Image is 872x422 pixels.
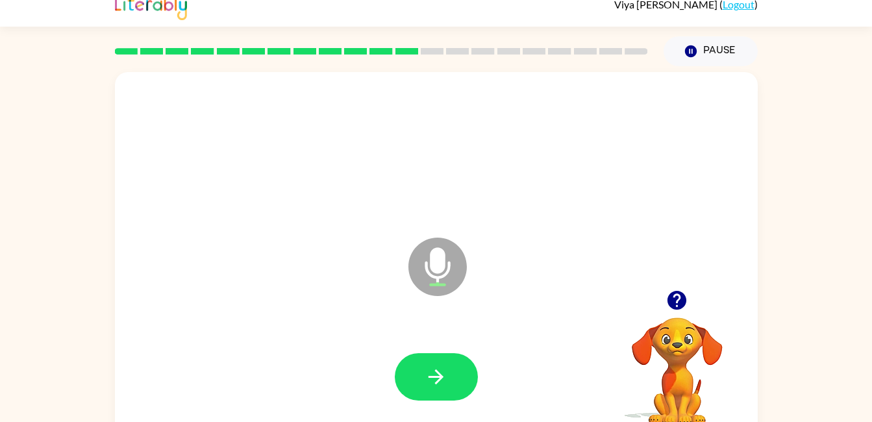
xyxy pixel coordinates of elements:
[664,36,758,66] button: Pause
